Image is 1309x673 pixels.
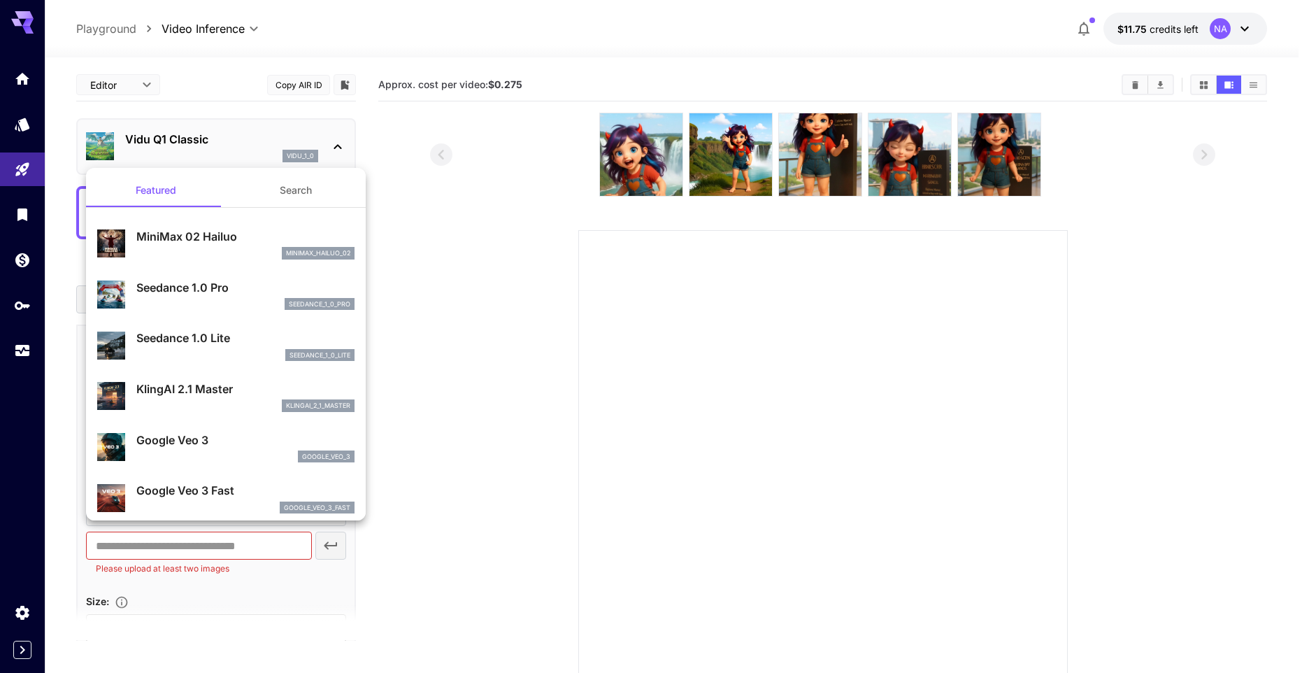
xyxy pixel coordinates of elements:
button: Featured [86,173,226,207]
p: google_veo_3 [302,452,350,462]
p: MiniMax 02 Hailuo [136,228,355,245]
button: Search [226,173,366,207]
p: Google Veo 3 Fast [136,482,355,499]
div: Google Veo 3google_veo_3 [97,426,355,469]
div: KlingAI 2.1 Masterklingai_2_1_master [97,375,355,418]
p: seedance_1_0_pro [289,299,350,309]
p: Google Veo 3 [136,432,355,448]
div: Google Veo 3 Fastgoogle_veo_3_fast [97,476,355,519]
p: seedance_1_0_lite [289,350,350,360]
p: Seedance 1.0 Lite [136,330,355,346]
div: MiniMax 02 Hailuominimax_hailuo_02 [97,222,355,265]
p: KlingAI 2.1 Master [136,381,355,397]
p: Seedance 1.0 Pro [136,279,355,296]
div: Seedance 1.0 Liteseedance_1_0_lite [97,324,355,367]
p: minimax_hailuo_02 [286,248,350,258]
p: google_veo_3_fast [284,503,350,513]
div: Seedance 1.0 Proseedance_1_0_pro [97,274,355,316]
p: klingai_2_1_master [286,401,350,411]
